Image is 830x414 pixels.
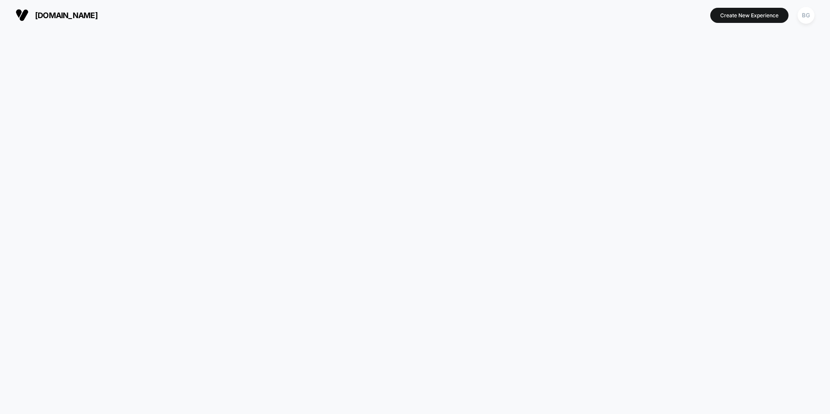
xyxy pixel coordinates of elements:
img: Visually logo [16,9,29,22]
button: [DOMAIN_NAME] [13,8,100,22]
button: Create New Experience [710,8,788,23]
span: [DOMAIN_NAME] [35,11,98,20]
div: BG [798,7,814,24]
button: BG [795,6,817,24]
